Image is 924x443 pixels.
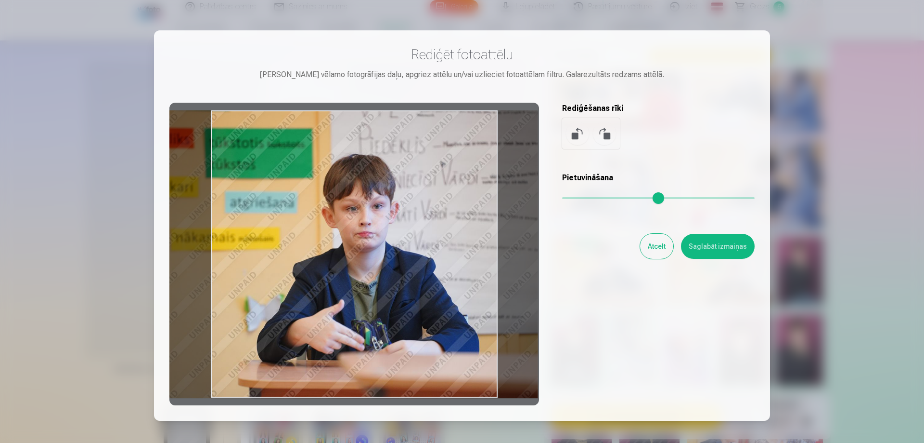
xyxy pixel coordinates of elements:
button: Atcelt [640,234,673,259]
div: [PERSON_NAME] vēlamo fotogrāfijas daļu, apgriez attēlu un/vai uzlieciet fotoattēlam filtru. Galar... [169,69,755,81]
h5: Pietuvināšana [562,172,755,184]
h5: Rediģēšanas rīki [562,103,755,114]
h3: Rediģēt fotoattēlu [169,46,755,63]
button: Saglabāt izmaiņas [681,234,755,259]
